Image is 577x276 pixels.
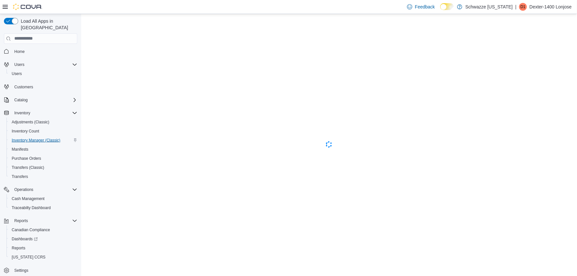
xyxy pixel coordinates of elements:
span: Transfers [9,173,77,181]
span: Settings [12,266,77,274]
a: Inventory Manager (Classic) [9,136,63,144]
span: Users [9,70,77,78]
span: Canadian Compliance [12,227,50,232]
a: Cash Management [9,195,47,203]
button: Transfers [6,172,80,181]
button: Users [12,61,27,69]
span: Purchase Orders [9,155,77,162]
span: Adjustments (Classic) [9,118,77,126]
a: Purchase Orders [9,155,44,162]
a: Dashboards [6,234,80,244]
span: Dashboards [12,236,38,242]
span: Reports [9,244,77,252]
span: Catalog [12,96,77,104]
img: Cova [13,4,42,10]
span: Home [12,47,77,56]
p: Schwazze [US_STATE] [466,3,513,11]
span: Customers [12,83,77,91]
button: Adjustments (Classic) [6,118,80,127]
span: Cash Management [12,196,44,201]
a: Users [9,70,24,78]
p: Dexter-1400 Lonjose [530,3,572,11]
span: Home [14,49,25,54]
button: Inventory Count [6,127,80,136]
a: Inventory Count [9,127,42,135]
a: Adjustments (Classic) [9,118,52,126]
span: Manifests [9,145,77,153]
span: Inventory Count [12,129,39,134]
span: Users [14,62,24,67]
button: Operations [1,185,80,194]
span: Washington CCRS [9,253,77,261]
span: Catalog [14,97,28,103]
button: Reports [6,244,80,253]
span: Inventory [14,110,30,116]
button: Customers [1,82,80,92]
button: Canadian Compliance [6,225,80,234]
button: Catalog [1,95,80,105]
span: Reports [12,245,25,251]
a: Manifests [9,145,31,153]
button: Manifests [6,145,80,154]
a: Settings [12,267,31,274]
button: Settings [1,266,80,275]
a: Transfers [9,173,31,181]
button: Inventory [12,109,33,117]
p: | [515,3,517,11]
a: Dashboards [9,235,40,243]
button: Users [6,69,80,78]
button: Inventory [1,108,80,118]
a: Transfers (Classic) [9,164,47,171]
a: Canadian Compliance [9,226,53,234]
span: Users [12,61,77,69]
button: [US_STATE] CCRS [6,253,80,262]
span: Reports [14,218,28,223]
span: Inventory Manager (Classic) [12,138,60,143]
button: Reports [12,217,31,225]
span: Inventory [12,109,77,117]
a: Traceabilty Dashboard [9,204,53,212]
span: Reports [12,217,77,225]
span: Settings [14,268,28,273]
button: Operations [12,186,36,194]
span: Purchase Orders [12,156,41,161]
span: Traceabilty Dashboard [12,205,51,210]
button: Traceabilty Dashboard [6,203,80,212]
button: Inventory Manager (Classic) [6,136,80,145]
span: Manifests [12,147,28,152]
span: Inventory Count [9,127,77,135]
button: Transfers (Classic) [6,163,80,172]
a: Feedback [405,0,437,13]
span: Feedback [415,4,435,10]
span: [US_STATE] CCRS [12,255,45,260]
a: Reports [9,244,28,252]
button: Reports [1,216,80,225]
span: Users [12,71,22,76]
span: Transfers (Classic) [9,164,77,171]
span: Inventory Manager (Classic) [9,136,77,144]
span: Operations [14,187,33,192]
button: Catalog [12,96,30,104]
span: Transfers (Classic) [12,165,44,170]
span: D1 [521,3,525,11]
span: Operations [12,186,77,194]
span: Customers [14,84,33,90]
div: Dexter-1400 Lonjose [519,3,527,11]
button: Home [1,47,80,56]
a: Home [12,48,27,56]
span: Transfers [12,174,28,179]
span: Dashboards [9,235,77,243]
span: Canadian Compliance [9,226,77,234]
button: Cash Management [6,194,80,203]
button: Purchase Orders [6,154,80,163]
button: Users [1,60,80,69]
a: Customers [12,83,36,91]
span: Load All Apps in [GEOGRAPHIC_DATA] [18,18,77,31]
span: Cash Management [9,195,77,203]
input: Dark Mode [440,3,454,10]
span: Adjustments (Classic) [12,119,49,125]
span: Traceabilty Dashboard [9,204,77,212]
a: [US_STATE] CCRS [9,253,48,261]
